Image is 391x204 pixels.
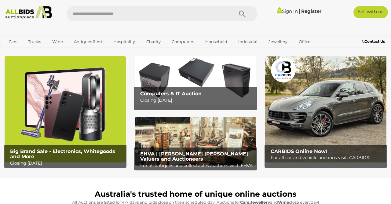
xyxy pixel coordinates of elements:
[142,37,165,47] a: Charity
[265,37,291,47] a: Jewellery
[140,162,254,169] p: For all antiques and collectables auctions visit: EHVA
[234,37,261,47] a: Industrial
[109,37,139,47] a: Hospitality
[3,6,54,19] img: Allbids.com.au
[277,8,298,14] a: Sign In
[140,97,254,104] p: Closing [DATE]
[24,37,45,47] a: Trucks
[201,37,231,47] a: Household
[140,91,202,97] b: Computers & IT Auction
[8,190,383,199] h1: Australia's trusted home of unique online auctions
[70,37,106,47] a: Antiques & Art
[362,39,385,44] b: Contact Us
[48,37,67,47] a: Wine
[227,6,258,21] button: Search
[10,148,115,160] b: Big Brand Sale - Electronics, Whitegoods and More
[271,148,327,154] b: CARBIDS Online Now!
[271,154,384,162] p: For all car and vehicle auctions visit: CARBIDS!
[295,37,314,47] a: Office
[5,56,126,162] img: Big Brand Sale - Electronics, Whitegoods and More
[135,117,256,166] img: EHVA | Evans Hastings Valuers and Auctioneers
[301,8,321,14] a: Register
[135,56,256,105] a: Computers & IT Auction Computers & IT Auction Closing [DATE]
[5,47,25,57] a: Sports
[5,56,126,162] a: Big Brand Sale - Electronics, Whitegoods and More Big Brand Sale - Electronics, Whitegoods and Mo...
[299,8,300,14] span: |
[168,37,198,47] a: Computers
[265,56,386,162] img: CARBIDS Online Now!
[135,56,256,105] img: Computers & IT Auction
[362,38,386,45] a: Contact Us
[5,37,21,47] a: Cars
[353,6,388,18] a: Sell with us
[10,159,123,167] p: Closing [DATE]
[135,117,256,166] a: EHVA | Evans Hastings Valuers and Auctioneers EHVA | [PERSON_NAME] [PERSON_NAME] Valuers and Auct...
[265,56,386,162] a: CARBIDS Online Now! CARBIDS Online Now! For all car and vehicle auctions visit: CARBIDS!
[140,151,248,162] b: EHVA | [PERSON_NAME] [PERSON_NAME] Valuers and Auctioneers
[28,47,79,57] a: [GEOGRAPHIC_DATA]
